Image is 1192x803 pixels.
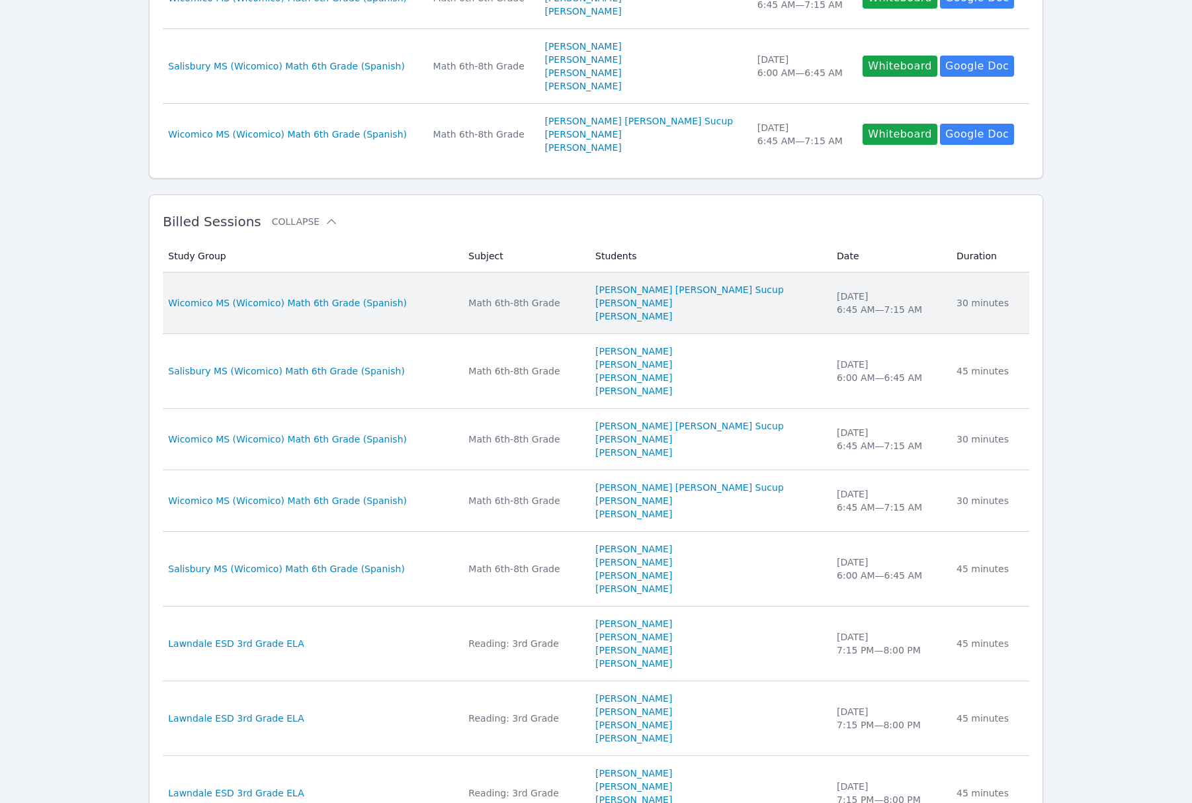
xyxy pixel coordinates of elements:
[168,494,407,507] a: Wicomico MS (Wicomico) Math 6th Grade (Spanish)
[544,114,733,128] a: [PERSON_NAME] [PERSON_NAME] Sucup
[595,657,672,670] a: [PERSON_NAME]
[168,562,405,575] a: Salisbury MS (Wicomico) Math 6th Grade (Spanish)
[468,786,579,800] div: Reading: 3rd Grade
[595,630,672,644] a: [PERSON_NAME]
[957,494,1021,507] div: 30 minutes
[595,582,672,595] a: [PERSON_NAME]
[544,141,621,154] a: [PERSON_NAME]
[163,334,1029,409] tr: Salisbury MS (Wicomico) Math 6th Grade (Spanish)Math 6th-8th Grade[PERSON_NAME][PERSON_NAME][PERS...
[829,240,949,273] th: Date
[587,240,829,273] th: Students
[595,358,672,371] a: [PERSON_NAME]
[168,433,407,446] a: Wicomico MS (Wicomico) Math 6th Grade (Spanish)
[272,215,338,228] button: Collapse
[595,692,672,705] a: [PERSON_NAME]
[468,296,579,310] div: Math 6th-8th Grade
[595,494,672,507] a: [PERSON_NAME]
[468,433,579,446] div: Math 6th-8th Grade
[957,296,1021,310] div: 30 minutes
[595,371,672,384] a: [PERSON_NAME]
[837,426,941,452] div: [DATE] 6:45 AM — 7:15 AM
[168,637,304,650] a: Lawndale ESD 3rd Grade ELA
[163,607,1029,681] tr: Lawndale ESD 3rd Grade ELAReading: 3rd Grade[PERSON_NAME][PERSON_NAME][PERSON_NAME][PERSON_NAME][...
[837,705,941,732] div: [DATE] 7:15 PM — 8:00 PM
[163,532,1029,607] tr: Salisbury MS (Wicomico) Math 6th Grade (Spanish)Math 6th-8th Grade[PERSON_NAME][PERSON_NAME][PERS...
[544,66,621,79] a: [PERSON_NAME]
[168,364,405,378] a: Salisbury MS (Wicomico) Math 6th Grade (Spanish)
[168,712,304,725] a: Lawndale ESD 3rd Grade ELA
[957,433,1021,446] div: 30 minutes
[163,29,1029,104] tr: Salisbury MS (Wicomico) Math 6th Grade (Spanish)Math 6th-8th Grade[PERSON_NAME][PERSON_NAME][PERS...
[595,283,784,296] a: [PERSON_NAME] [PERSON_NAME] Sucup
[837,630,941,657] div: [DATE] 7:15 PM — 8:00 PM
[460,240,587,273] th: Subject
[595,419,784,433] a: [PERSON_NAME] [PERSON_NAME] Sucup
[163,273,1029,334] tr: Wicomico MS (Wicomico) Math 6th Grade (Spanish)Math 6th-8th Grade[PERSON_NAME] [PERSON_NAME] Sucu...
[595,767,672,780] a: [PERSON_NAME]
[837,487,941,514] div: [DATE] 6:45 AM — 7:15 AM
[544,5,621,18] a: [PERSON_NAME]
[957,786,1021,800] div: 45 minutes
[863,124,937,145] button: Whiteboard
[595,556,672,569] a: [PERSON_NAME]
[957,637,1021,650] div: 45 minutes
[957,562,1021,575] div: 45 minutes
[595,296,672,310] a: [PERSON_NAME]
[163,470,1029,532] tr: Wicomico MS (Wicomico) Math 6th Grade (Spanish)Math 6th-8th Grade[PERSON_NAME] [PERSON_NAME] Sucu...
[757,121,847,148] div: [DATE] 6:45 AM — 7:15 AM
[757,53,847,79] div: [DATE] 6:00 AM — 6:45 AM
[595,705,672,718] a: [PERSON_NAME]
[163,409,1029,470] tr: Wicomico MS (Wicomico) Math 6th Grade (Spanish)Math 6th-8th Grade[PERSON_NAME] [PERSON_NAME] Sucu...
[837,358,941,384] div: [DATE] 6:00 AM — 6:45 AM
[595,446,672,459] a: [PERSON_NAME]
[544,40,621,53] a: [PERSON_NAME]
[168,296,407,310] a: Wicomico MS (Wicomico) Math 6th Grade (Spanish)
[949,240,1029,273] th: Duration
[595,384,672,398] a: [PERSON_NAME]
[940,56,1014,77] a: Google Doc
[595,542,672,556] a: [PERSON_NAME]
[163,240,460,273] th: Study Group
[595,569,672,582] a: [PERSON_NAME]
[468,364,579,378] div: Math 6th-8th Grade
[595,732,672,745] a: [PERSON_NAME]
[595,718,672,732] a: [PERSON_NAME]
[163,681,1029,756] tr: Lawndale ESD 3rd Grade ELAReading: 3rd Grade[PERSON_NAME][PERSON_NAME][PERSON_NAME][PERSON_NAME][...
[863,56,937,77] button: Whiteboard
[940,124,1014,145] a: Google Doc
[168,128,407,141] a: Wicomico MS (Wicomico) Math 6th Grade (Spanish)
[544,53,621,66] a: [PERSON_NAME]
[957,712,1021,725] div: 45 minutes
[468,712,579,725] div: Reading: 3rd Grade
[595,345,672,358] a: [PERSON_NAME]
[957,364,1021,378] div: 45 minutes
[163,104,1029,165] tr: Wicomico MS (Wicomico) Math 6th Grade (Spanish)Math 6th-8th Grade[PERSON_NAME] [PERSON_NAME] Sucu...
[168,60,405,73] a: Salisbury MS (Wicomico) Math 6th Grade (Spanish)
[544,128,621,141] a: [PERSON_NAME]
[595,507,672,521] a: [PERSON_NAME]
[595,644,672,657] a: [PERSON_NAME]
[595,617,672,630] a: [PERSON_NAME]
[595,433,672,446] a: [PERSON_NAME]
[595,481,784,494] a: [PERSON_NAME] [PERSON_NAME] Sucup
[468,637,579,650] div: Reading: 3rd Grade
[163,214,261,230] span: Billed Sessions
[433,128,529,141] div: Math 6th-8th Grade
[837,290,941,316] div: [DATE] 6:45 AM — 7:15 AM
[468,562,579,575] div: Math 6th-8th Grade
[168,786,304,800] a: Lawndale ESD 3rd Grade ELA
[837,556,941,582] div: [DATE] 6:00 AM — 6:45 AM
[544,79,621,93] a: [PERSON_NAME]
[433,60,529,73] div: Math 6th-8th Grade
[468,494,579,507] div: Math 6th-8th Grade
